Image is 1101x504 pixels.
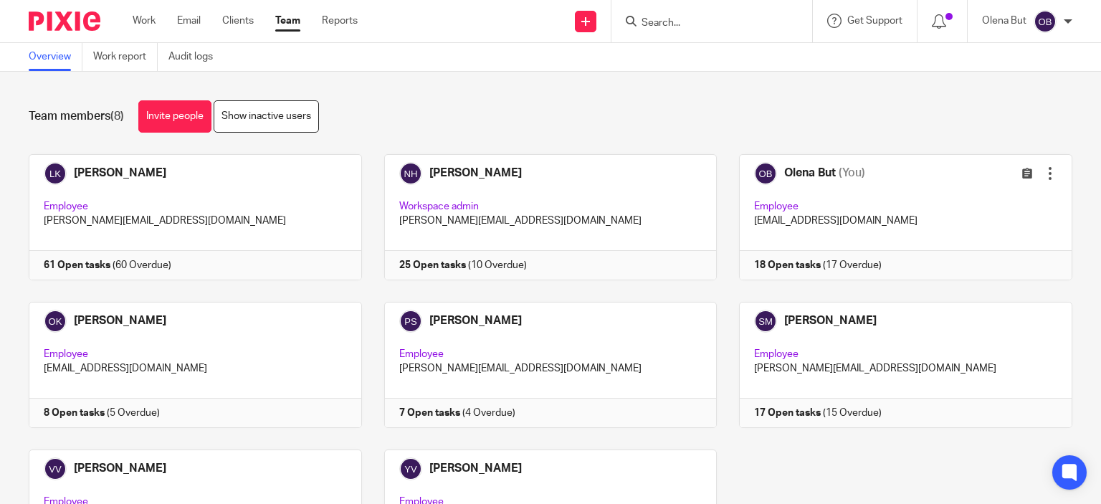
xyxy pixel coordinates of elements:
[214,100,319,133] a: Show inactive users
[640,17,769,30] input: Search
[982,14,1026,28] p: Olena But
[138,100,211,133] a: Invite people
[222,14,254,28] a: Clients
[29,11,100,31] img: Pixie
[110,110,124,122] span: (8)
[29,109,124,124] h1: Team members
[177,14,201,28] a: Email
[1034,10,1057,33] img: svg%3E
[133,14,156,28] a: Work
[29,43,82,71] a: Overview
[322,14,358,28] a: Reports
[275,14,300,28] a: Team
[168,43,224,71] a: Audit logs
[93,43,158,71] a: Work report
[847,16,902,26] span: Get Support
